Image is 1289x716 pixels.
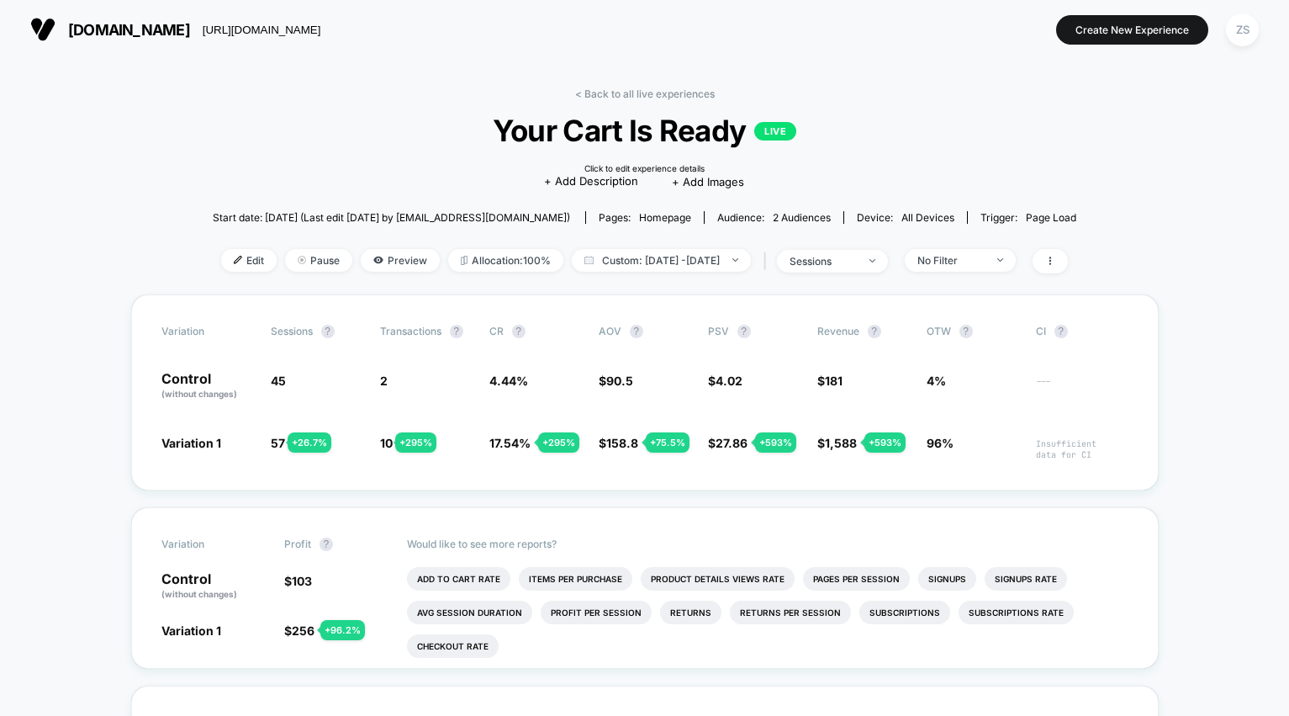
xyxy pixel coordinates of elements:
span: OTW [927,325,1019,338]
span: 57 [271,436,285,450]
li: Profit Per Session [541,601,652,624]
span: Variation [161,325,254,338]
span: 4.02 [716,374,742,388]
div: + 96.2 % [320,620,365,640]
li: Signups Rate [985,567,1067,591]
div: + 26.7 % [288,432,331,453]
li: Avg Session Duration [407,601,532,624]
img: edit [234,256,242,264]
span: Insufficient data for CI [1036,438,1128,460]
span: Your Cart Is Ready [256,113,1033,148]
div: + 295 % [395,432,436,453]
div: Click to edit experience details [584,163,705,173]
span: $ [817,374,843,388]
li: Returns [660,601,721,624]
li: Items Per Purchase [519,567,632,591]
span: Variation 1 [161,436,221,450]
img: end [298,256,306,264]
li: Returns Per Session [730,601,851,624]
img: rebalance [461,256,468,265]
div: + 75.5 % [646,432,689,453]
li: Add To Cart Rate [407,567,510,591]
span: 1,588 [825,436,857,450]
li: Signups [918,567,976,591]
span: Edit [221,249,277,272]
button: Create New Experience [1056,15,1208,45]
span: --- [1036,376,1128,400]
button: ? [630,325,643,338]
span: Preview [361,249,440,272]
div: Audience: [717,211,831,224]
span: $ [708,436,748,450]
span: (without changes) [161,589,237,599]
span: 90.5 [606,374,633,388]
img: calendar [584,256,594,264]
li: Subscriptions [859,601,950,624]
span: Device: [843,211,967,224]
div: + 593 % [864,432,906,453]
a: < Back to all live experiences [575,88,715,100]
span: homepage [639,211,691,224]
span: Pause [285,249,352,272]
span: 2 [380,374,388,388]
span: 181 [825,374,843,388]
span: 27.86 [716,436,748,450]
span: all devices [901,211,954,224]
p: LIVE [754,122,796,141]
span: 96% [927,436,954,450]
div: ZS [1226,13,1259,46]
img: end [997,258,1003,262]
span: 45 [271,374,286,388]
span: Profit [284,538,311,550]
span: (without changes) [161,389,237,399]
div: Pages: [599,211,691,224]
span: Sessions [271,325,313,337]
button: ? [321,325,335,338]
span: $ [284,623,314,638]
span: 2 Audiences [773,211,831,224]
button: ZS [1221,13,1264,47]
p: Control [161,572,267,601]
button: ? [959,325,973,338]
span: | [759,249,777,273]
span: + Add Description [544,173,638,190]
li: Subscriptions Rate [959,601,1074,624]
div: [URL][DOMAIN_NAME] [203,24,321,36]
span: $ [284,574,312,588]
span: $ [708,374,742,388]
span: PSV [708,325,729,337]
span: + Add Images [672,175,744,188]
span: Start date: [DATE] (Last edit [DATE] by [EMAIL_ADDRESS][DOMAIN_NAME]) [213,211,570,224]
li: Pages Per Session [803,567,910,591]
span: 4.44 % [489,374,528,388]
div: sessions [790,255,857,268]
span: 256 [292,623,314,638]
img: end [869,259,875,263]
span: $ [599,374,633,388]
button: [DOMAIN_NAME][URL][DOMAIN_NAME] [25,16,325,43]
div: Trigger: [980,211,1076,224]
span: $ [599,436,638,450]
span: CR [489,325,504,337]
button: ? [868,325,881,338]
span: [DOMAIN_NAME] [68,21,190,39]
span: Custom: [DATE] - [DATE] [572,249,751,272]
li: Product Details Views Rate [641,567,795,591]
span: 4% [927,374,946,388]
span: 17.54 % [489,436,531,450]
div: + 295 % [538,432,579,453]
span: Revenue [817,325,859,337]
button: ? [1054,325,1068,338]
button: ? [450,325,463,338]
span: 158.8 [606,436,638,450]
p: Control [161,372,254,400]
button: ? [320,538,333,551]
span: Page Load [1026,211,1076,224]
div: + 593 % [755,432,796,453]
button: ? [512,325,526,338]
img: Visually logo [30,17,55,42]
span: 103 [292,574,312,588]
img: end [732,258,738,262]
span: 10 [380,436,393,450]
span: Transactions [380,325,441,337]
